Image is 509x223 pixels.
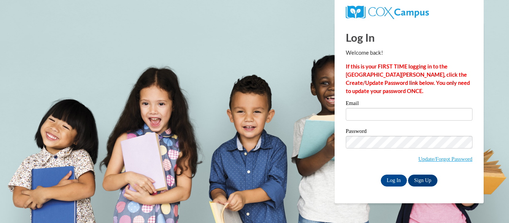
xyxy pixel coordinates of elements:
[346,30,472,45] h1: Log In
[346,49,472,57] p: Welcome back!
[346,101,472,108] label: Email
[418,156,472,162] a: Update/Forgot Password
[381,175,407,187] input: Log In
[346,128,472,136] label: Password
[346,63,470,94] strong: If this is your FIRST TIME logging in to the [GEOGRAPHIC_DATA][PERSON_NAME], click the Create/Upd...
[346,6,429,19] img: COX Campus
[408,175,437,187] a: Sign Up
[346,9,429,15] a: COX Campus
